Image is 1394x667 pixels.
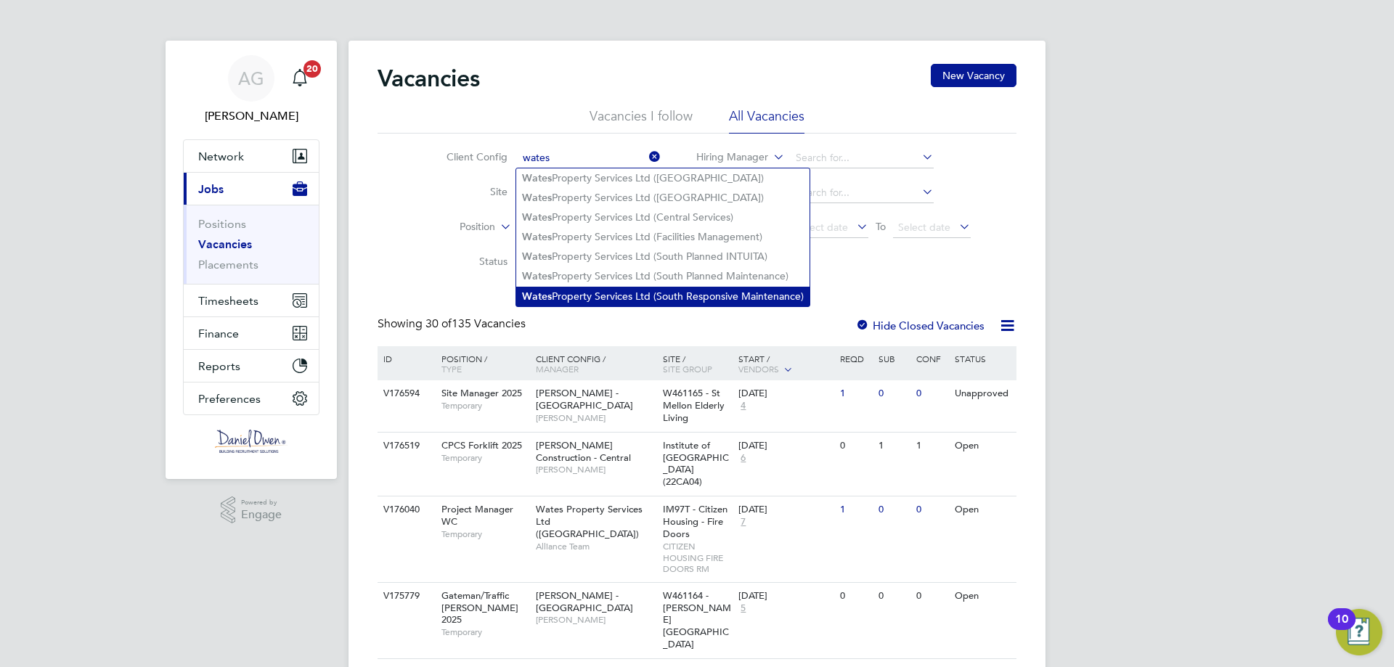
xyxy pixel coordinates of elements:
li: Property Services Ltd (Central Services) [516,208,810,227]
button: Reports [184,350,319,382]
div: Open [951,583,1014,610]
div: Open [951,496,1014,523]
li: Property Services Ltd (Facilities Management) [516,227,810,247]
button: Network [184,140,319,172]
input: Search for... [518,148,661,168]
div: V175779 [380,583,431,610]
div: Open [951,433,1014,459]
b: Wates [522,250,552,263]
span: [PERSON_NAME] Construction - Central [536,439,631,464]
span: Wates Property Services Ltd ([GEOGRAPHIC_DATA]) [536,503,643,540]
button: Preferences [184,382,319,414]
span: Temporary [441,528,529,540]
div: 10 [1335,619,1348,638]
span: Type [441,363,462,375]
div: [DATE] [738,440,833,452]
div: 0 [875,380,913,407]
b: Wates [522,211,552,224]
b: Wates [522,231,552,243]
div: Status [951,346,1014,371]
button: Finance [184,317,319,349]
span: Temporary [441,626,529,638]
span: Reports [198,359,240,373]
span: Preferences [198,392,261,406]
li: All Vacancies [729,107,804,134]
b: Wates [522,192,552,204]
a: Positions [198,217,246,231]
label: Status [424,255,508,268]
div: 0 [913,380,950,407]
span: Jobs [198,182,224,196]
span: IM97T - Citizen Housing - Fire Doors [663,503,727,540]
div: Reqd [836,346,874,371]
div: 0 [875,496,913,523]
a: Powered byEngage [221,496,282,524]
div: 1 [836,496,874,523]
span: W461164 - [PERSON_NAME][GEOGRAPHIC_DATA] [663,589,731,651]
span: W461165 - St Mellon Elderly Living [663,387,725,424]
div: 1 [836,380,874,407]
span: 7 [738,516,748,528]
span: Site Manager 2025 [441,387,522,399]
span: [PERSON_NAME] - [GEOGRAPHIC_DATA] [536,387,633,412]
span: Amy Garcia [183,107,319,125]
li: Property Services Ltd ([GEOGRAPHIC_DATA]) [516,168,810,188]
button: Timesheets [184,285,319,316]
span: Finance [198,327,239,340]
div: ID [380,346,431,371]
img: danielowen-logo-retina.png [215,430,288,453]
span: Select date [898,221,950,234]
span: 30 of [425,316,452,331]
div: 1 [875,433,913,459]
li: Property Services Ltd (South Responsive Maintenance) [516,287,810,306]
div: 0 [913,496,950,523]
span: Vendors [738,363,779,375]
a: 20 [285,55,314,102]
span: 4 [738,400,748,412]
span: 6 [738,452,748,465]
div: Client Config / [532,346,659,381]
button: Open Resource Center, 10 new notifications [1336,609,1382,655]
label: Hiring Manager [685,150,768,165]
div: Start / [735,346,836,382]
div: 1 [913,433,950,459]
b: Wates [522,290,552,303]
span: Project Manager WC [441,503,513,528]
span: Institute of [GEOGRAPHIC_DATA] (22CA04) [663,439,729,488]
div: Unapproved [951,380,1014,407]
span: Temporary [441,400,529,412]
span: [PERSON_NAME] - [GEOGRAPHIC_DATA] [536,589,633,614]
span: Timesheets [198,294,258,308]
span: Engage [241,509,282,521]
span: [PERSON_NAME] [536,412,656,424]
div: 0 [913,583,950,610]
button: Jobs [184,173,319,205]
a: Vacancies [198,237,252,251]
label: Position [412,220,495,234]
b: Wates [522,270,552,282]
div: Conf [913,346,950,371]
div: Showing [378,316,529,332]
li: Property Services Ltd (South Planned INTUITA) [516,247,810,266]
span: To [871,217,890,236]
a: Go to home page [183,430,319,453]
span: 5 [738,602,748,615]
label: Hide Closed Vacancies [855,319,985,332]
span: [PERSON_NAME] [536,614,656,626]
input: Search for... [791,148,934,168]
div: Jobs [184,205,319,284]
span: AG [238,69,264,88]
span: Powered by [241,496,282,509]
label: Site [424,185,508,198]
li: Property Services Ltd (South Planned Maintenance) [516,266,810,286]
div: Site / [659,346,735,381]
b: Wates [522,172,552,184]
span: Gateman/Traffic [PERSON_NAME] 2025 [441,589,518,626]
span: 20 [303,60,321,78]
div: [DATE] [738,590,833,602]
span: Alliance Team [536,541,656,552]
span: Network [198,150,244,163]
input: Search for... [791,183,934,203]
h2: Vacancies [378,64,480,93]
span: CITIZEN HOUSING FIRE DOORS RM [663,541,732,575]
